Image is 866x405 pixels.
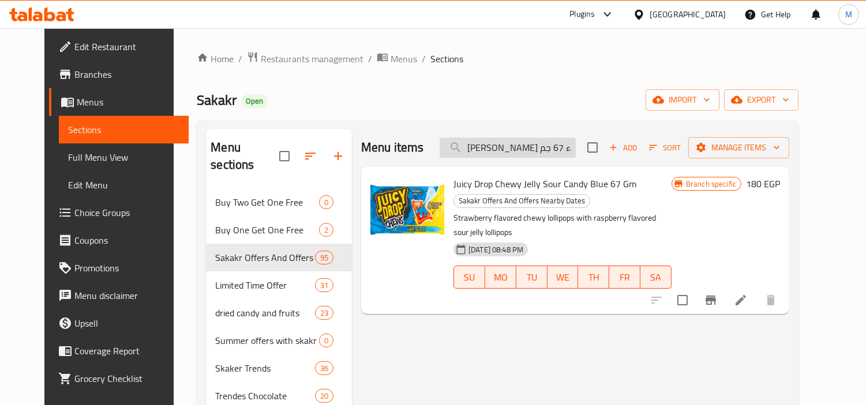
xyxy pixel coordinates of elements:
a: Coupons [49,226,189,254]
span: Menu disclaimer [74,289,180,302]
span: 95 [316,252,333,263]
span: Coupons [74,233,180,247]
span: export [733,93,789,107]
a: Edit menu item [734,293,748,307]
span: Limited Time Offer [215,278,314,292]
span: 2 [320,225,333,236]
div: Summer offers with skakr0 [206,327,352,354]
div: [GEOGRAPHIC_DATA] [650,8,726,21]
span: Select section [580,135,605,160]
input: search [440,138,576,158]
div: Skaker Trends36 [206,354,352,382]
li: / [368,52,372,66]
button: delete [757,286,785,314]
span: Sakakr Offers And Offers Nearby Dates [454,194,590,207]
span: 0 [320,335,333,346]
a: Branches [49,60,189,88]
span: Trendes Chocolate [215,389,314,403]
div: items [319,334,333,347]
span: 23 [316,308,333,319]
a: Upsell [49,309,189,337]
span: Add item [605,139,642,157]
span: import [655,93,710,107]
span: Open [241,96,268,106]
span: 20 [316,391,333,402]
button: Sort [646,139,684,157]
span: 0 [320,197,333,208]
button: MO [485,266,516,289]
div: Limited Time Offer31 [206,271,352,299]
span: Summer offers with skakr [215,334,319,347]
a: Promotions [49,254,189,282]
span: SA [645,269,667,286]
span: Promotions [74,261,180,275]
h2: Menu sections [211,139,279,173]
div: Open [241,94,268,108]
span: Buy Two Get One Free [215,195,319,209]
span: Sort [649,141,681,154]
span: Restaurants management [261,52,363,66]
button: TH [578,266,609,289]
a: Grocery Checklist [49,365,189,392]
button: Manage items [688,137,789,158]
span: Full Menu View [68,150,180,164]
div: Buy One Get One Free2 [206,216,352,244]
span: Manage items [698,141,780,155]
a: Choice Groups [49,199,189,226]
span: Select all sections [272,144,297,168]
h6: 180 EGP [746,176,780,192]
span: Upsell [74,316,180,330]
span: Sakakr Offers And Offers Nearby Dates [215,251,314,264]
span: Menus [77,95,180,109]
button: Branch-specific-item [697,286,725,314]
span: Edit Menu [68,178,180,192]
div: items [315,389,333,403]
div: items [315,278,333,292]
div: items [315,251,333,264]
div: Sakakr Offers And Offers Nearby Dates95 [206,244,352,271]
a: Menus [377,51,417,66]
span: Add [608,141,639,154]
li: / [238,52,242,66]
span: Sakakr [197,87,237,113]
a: Edit Menu [59,171,189,199]
span: 31 [316,280,333,291]
span: SU [459,269,481,286]
span: dried candy and fruits [215,306,314,320]
div: items [315,361,333,375]
a: Menu disclaimer [49,282,189,309]
a: Restaurants management [247,51,363,66]
button: FR [609,266,640,289]
div: Plugins [569,7,595,21]
span: FR [614,269,636,286]
button: WE [548,266,579,289]
button: SU [453,266,485,289]
div: items [319,195,333,209]
button: TU [516,266,548,289]
span: Skaker Trends [215,361,314,375]
a: Coverage Report [49,337,189,365]
span: Select to update [670,288,695,312]
a: Full Menu View [59,143,189,171]
span: WE [552,269,574,286]
span: Menus [391,52,417,66]
span: 36 [316,363,333,374]
span: Sections [68,123,180,137]
span: TH [583,269,605,286]
button: import [646,89,719,111]
div: dried candy and fruits23 [206,299,352,327]
span: Juicy Drop Chewy Jelly Sour Candy Blue 67 Gm [453,175,636,192]
a: Home [197,52,234,66]
span: Coverage Report [74,344,180,358]
a: Edit Restaurant [49,33,189,60]
span: Branch specific [681,179,741,190]
button: export [724,89,798,111]
p: Strawberry flavored chewy lollipops with raspberry flavored sour jelly lollipops [453,211,672,240]
span: TU [521,269,543,286]
span: Edit Restaurant [74,40,180,54]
